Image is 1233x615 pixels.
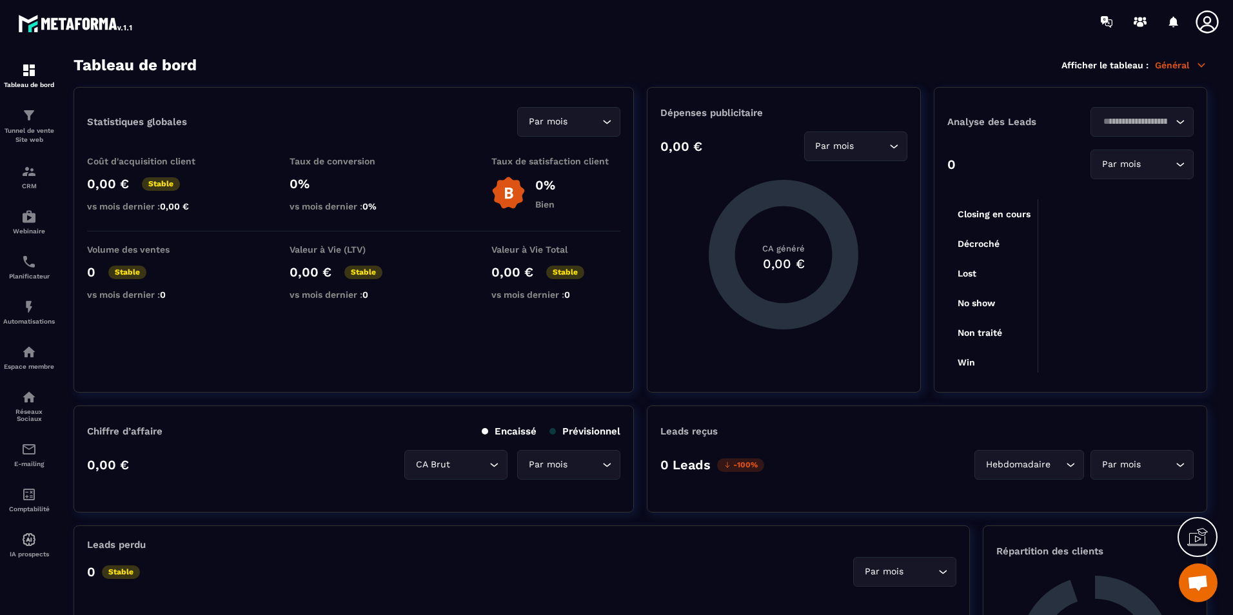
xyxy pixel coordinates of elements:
img: social-network [21,389,37,405]
img: scheduler [21,254,37,269]
input: Search for option [570,115,599,129]
p: Général [1155,59,1207,71]
img: email [21,442,37,457]
p: Encaissé [482,425,537,437]
a: automationsautomationsAutomatisations [3,289,55,335]
p: 0,00 € [87,457,129,473]
div: Search for option [404,450,508,480]
div: Search for option [517,107,620,137]
p: Réseaux Sociaux [3,408,55,422]
p: Comptabilité [3,505,55,512]
p: 0,00 € [290,264,331,280]
tspan: Décroché [958,239,1000,249]
p: 0% [535,177,555,193]
span: 0 [564,289,570,300]
p: Répartition des clients [996,545,1194,557]
p: Volume des ventes [87,244,216,255]
img: accountant [21,487,37,502]
span: CA Brut [413,458,453,472]
p: E-mailing [3,460,55,467]
p: Prévisionnel [549,425,620,437]
span: Par mois [1099,458,1143,472]
p: Valeur à Vie Total [491,244,620,255]
span: 0 [160,289,166,300]
img: logo [18,12,134,35]
img: automations [21,532,37,547]
p: Valeur à Vie (LTV) [290,244,419,255]
a: automationsautomationsEspace membre [3,335,55,380]
span: Hebdomadaire [983,458,1053,472]
img: formation [21,63,37,78]
p: 0 [947,157,956,172]
div: Search for option [853,557,956,587]
p: Leads reçus [660,425,718,437]
img: automations [21,209,37,224]
span: Par mois [813,139,857,153]
h3: Tableau de bord [74,56,197,74]
p: Dépenses publicitaire [660,107,907,119]
p: Afficher le tableau : [1061,60,1149,70]
a: formationformationCRM [3,154,55,199]
p: vs mois dernier : [290,201,419,211]
p: Taux de satisfaction client [491,156,620,166]
img: b-badge-o.b3b20ee6.svg [491,176,526,210]
img: automations [21,344,37,360]
span: Par mois [526,115,570,129]
p: Espace membre [3,363,55,370]
input: Search for option [453,458,486,472]
span: 0,00 € [160,201,189,211]
input: Search for option [1143,157,1172,171]
p: vs mois dernier : [87,201,216,211]
tspan: No show [958,298,996,308]
p: Bien [535,199,555,210]
p: IA prospects [3,551,55,558]
span: 0% [362,201,377,211]
p: CRM [3,182,55,190]
p: Automatisations [3,318,55,325]
p: Tableau de bord [3,81,55,88]
p: Webinaire [3,228,55,235]
div: Search for option [804,132,907,161]
p: -100% [717,458,764,472]
span: Par mois [526,458,570,472]
p: 0,00 € [660,139,702,154]
div: Ouvrir le chat [1179,563,1218,602]
img: formation [21,164,37,179]
p: Chiffre d’affaire [87,425,163,437]
p: 0 [87,264,95,280]
a: automationsautomationsWebinaire [3,199,55,244]
p: 0% [290,176,419,191]
p: Coût d'acquisition client [87,156,216,166]
span: 0 [362,289,368,300]
tspan: Win [958,357,975,367]
p: Stable [344,266,382,279]
p: Stable [142,177,180,191]
img: formation [21,108,37,123]
input: Search for option [570,458,599,472]
div: Search for option [517,450,620,480]
p: Stable [108,266,146,279]
p: Stable [102,565,140,579]
div: Search for option [1090,107,1194,137]
p: vs mois dernier : [491,289,620,300]
tspan: Non traité [958,327,1002,338]
div: Search for option [1090,450,1194,480]
img: automations [21,299,37,315]
a: formationformationTableau de bord [3,53,55,98]
p: 0,00 € [87,176,129,191]
p: Analyse des Leads [947,116,1070,128]
p: 0 Leads [660,457,711,473]
p: 0 [87,564,95,580]
p: vs mois dernier : [290,289,419,300]
a: accountantaccountantComptabilité [3,477,55,522]
p: Leads perdu [87,539,146,551]
input: Search for option [857,139,886,153]
a: social-networksocial-networkRéseaux Sociaux [3,380,55,432]
p: Statistiques globales [87,116,187,128]
input: Search for option [1143,458,1172,472]
input: Search for option [906,565,935,579]
a: schedulerschedulerPlanificateur [3,244,55,289]
p: Taux de conversion [290,156,419,166]
p: Tunnel de vente Site web [3,126,55,144]
p: vs mois dernier : [87,289,216,300]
